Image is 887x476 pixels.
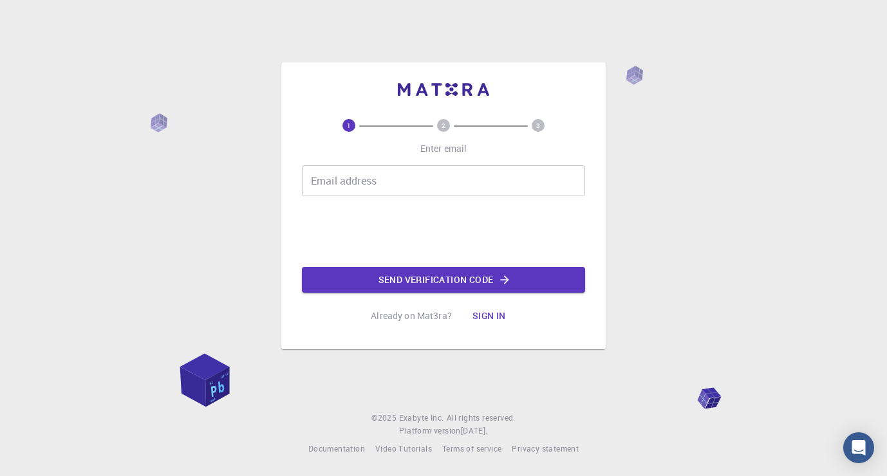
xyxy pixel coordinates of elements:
a: Exabyte Inc. [399,412,444,425]
div: Open Intercom Messenger [843,432,874,463]
iframe: reCAPTCHA [346,206,541,257]
text: 1 [347,121,351,130]
p: Already on Mat3ra? [371,309,452,322]
span: All rights reserved. [447,412,516,425]
span: Privacy statement [512,443,579,453]
a: Privacy statement [512,443,579,455]
span: Video Tutorials [375,443,432,453]
text: 3 [536,121,540,130]
a: Documentation [308,443,365,455]
p: Enter email [420,142,467,155]
span: © 2025 [371,412,398,425]
span: Documentation [308,443,365,453]
span: Terms of service [442,443,501,453]
a: Terms of service [442,443,501,455]
text: 2 [442,121,445,130]
span: [DATE] . [461,425,488,435]
span: Platform version [399,425,460,437]
button: Sign in [462,303,516,329]
a: Video Tutorials [375,443,432,455]
a: [DATE]. [461,425,488,437]
button: Send verification code [302,267,585,293]
span: Exabyte Inc. [399,412,444,423]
